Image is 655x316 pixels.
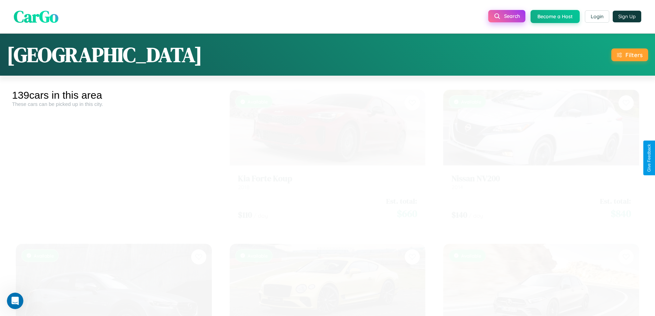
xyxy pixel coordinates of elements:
[253,206,268,213] span: / day
[531,10,580,23] button: Become a Host
[613,11,641,22] button: Sign Up
[625,51,643,58] div: Filters
[238,167,417,184] a: Kia Forte Koup2018
[248,92,268,98] span: Available
[461,246,481,252] span: Available
[504,13,520,19] span: Search
[611,200,631,214] span: $ 840
[14,5,58,28] span: CarGo
[238,203,252,214] span: $ 110
[12,89,216,101] div: 139 cars in this area
[238,177,250,184] span: 2018
[647,144,652,172] div: Give Feedback
[488,10,525,22] button: Search
[12,101,216,107] div: These cars can be picked up in this city.
[397,200,417,214] span: $ 660
[461,92,481,98] span: Available
[611,48,648,61] button: Filters
[386,189,417,199] span: Est. total:
[7,41,202,69] h1: [GEOGRAPHIC_DATA]
[451,203,467,214] span: $ 140
[469,206,483,213] span: / day
[585,10,609,23] button: Login
[7,293,23,309] iframe: Intercom live chat
[34,246,54,252] span: Available
[248,246,268,252] span: Available
[451,167,631,184] a: Nissan NV2002014
[451,177,463,184] span: 2014
[451,167,631,177] h3: Nissan NV200
[600,189,631,199] span: Est. total:
[238,167,417,177] h3: Kia Forte Koup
